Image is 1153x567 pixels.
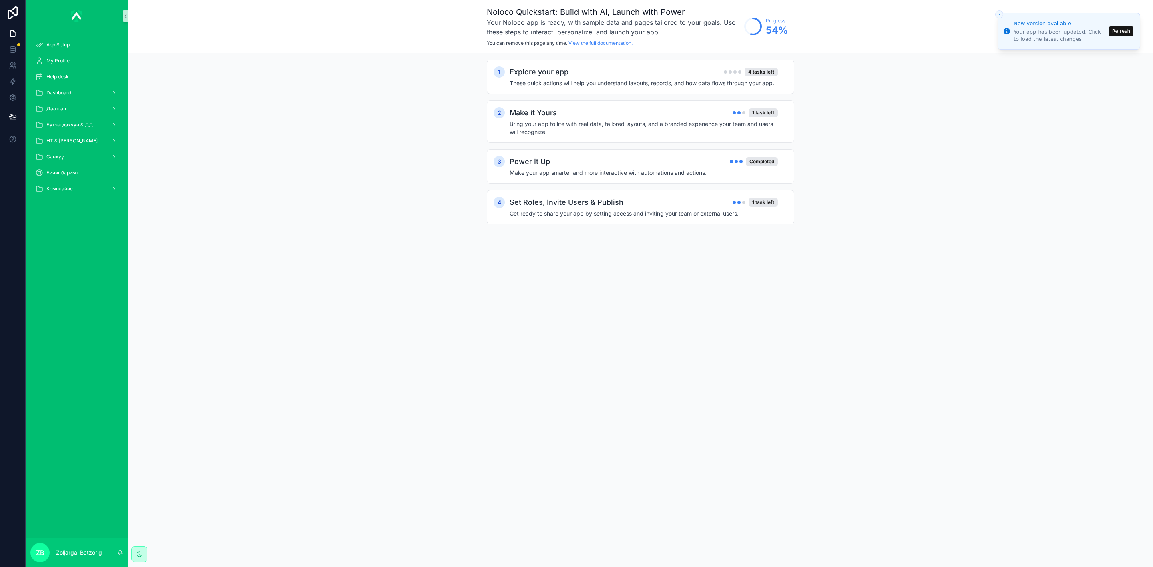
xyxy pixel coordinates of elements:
a: Санхүү [30,150,123,164]
span: ZB [36,548,44,557]
img: App logo [71,10,82,22]
div: scrollable content [26,32,128,206]
span: Комплайнс [46,186,73,192]
p: Zoljargal Batzorig [56,549,102,557]
span: Санхүү [46,154,64,160]
span: Бичиг баримт [46,170,78,176]
a: НТ & [PERSON_NAME] [30,134,123,148]
a: Dashboard [30,86,123,100]
a: Комплайнс [30,182,123,196]
a: Бүтээгдэхүүн & ДД [30,118,123,132]
a: Даатгал [30,102,123,116]
span: Dashboard [46,90,71,96]
span: Progress [766,18,788,24]
div: New version available [1014,20,1107,28]
button: Refresh [1109,26,1133,36]
div: Your app has been updated. Click to load the latest changes [1014,28,1107,43]
span: My Profile [46,58,70,64]
span: App Setup [46,42,70,48]
a: App Setup [30,38,123,52]
span: Help desk [46,74,69,80]
h1: Noloco Quickstart: Build with AI, Launch with Power [487,6,740,18]
a: Help desk [30,70,123,84]
button: Close toast [995,10,1003,18]
a: View the full documentation. [568,40,633,46]
span: Даатгал [46,106,66,112]
span: НТ & [PERSON_NAME] [46,138,98,144]
a: My Profile [30,54,123,68]
span: 54 % [766,24,788,37]
span: Бүтээгдэхүүн & ДД [46,122,93,128]
a: Бичиг баримт [30,166,123,180]
h3: Your Noloco app is ready, with sample data and pages tailored to your goals. Use these steps to i... [487,18,740,37]
span: You can remove this page any time. [487,40,567,46]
